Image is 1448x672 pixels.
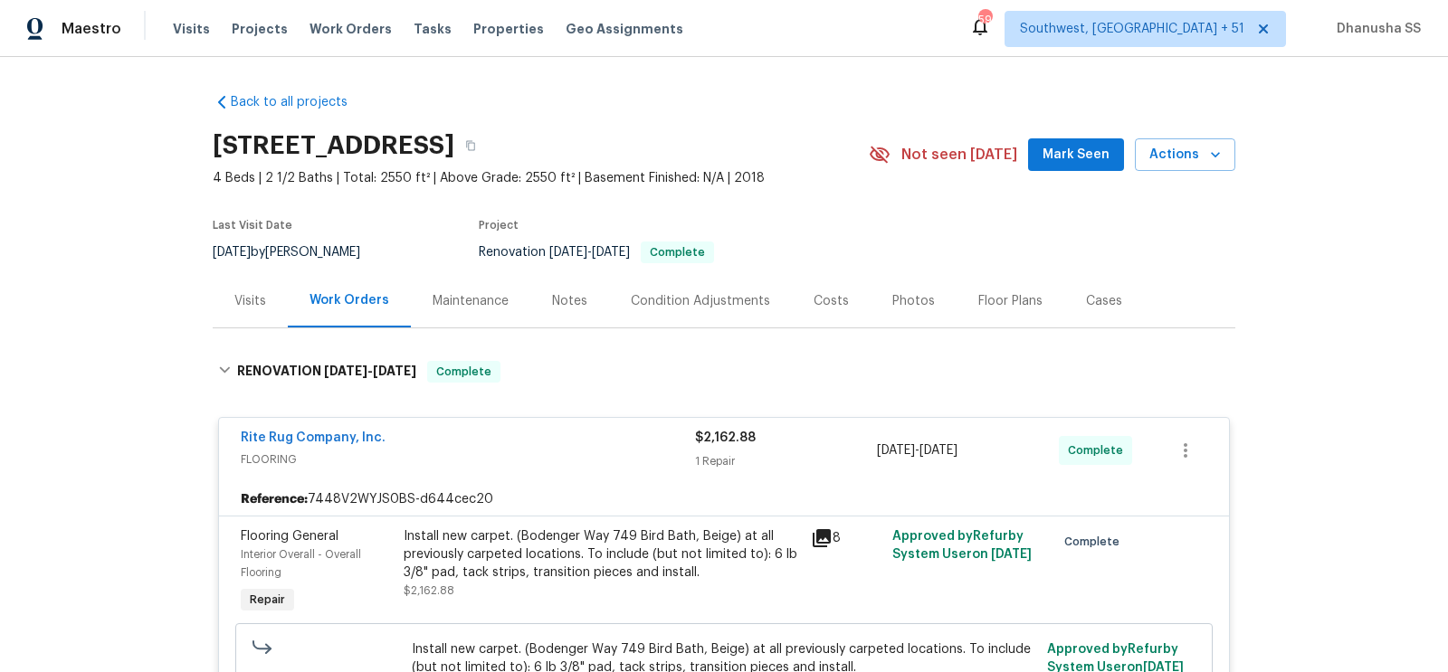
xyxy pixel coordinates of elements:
div: Install new carpet. (Bodenger Way 749 Bird Bath, Beige) at all previously carpeted locations. To ... [404,527,800,582]
span: - [877,441,957,459]
span: Complete [1068,441,1130,459]
span: Flooring General [241,530,338,543]
span: Last Visit Date [213,220,292,231]
div: 596 [978,11,991,29]
h2: [STREET_ADDRESS] [213,137,454,155]
span: - [324,364,416,377]
span: [DATE] [373,364,416,377]
div: 1 Repair [695,452,877,470]
span: Actions [1149,144,1221,166]
span: [DATE] [549,246,587,259]
span: Renovation [479,246,714,259]
div: Work Orders [310,291,389,309]
div: Condition Adjustments [631,292,770,310]
button: Mark Seen [1028,138,1124,172]
span: Projects [232,20,288,38]
div: Costs [814,292,849,310]
div: Photos [892,292,935,310]
span: FLOORING [241,450,695,469]
span: $2,162.88 [404,585,454,596]
span: Mark Seen [1043,144,1110,166]
span: [DATE] [877,444,915,457]
span: Visits [173,20,210,38]
div: Maintenance [433,292,509,310]
span: Repair [243,591,292,609]
span: [DATE] [213,246,251,259]
span: Southwest, [GEOGRAPHIC_DATA] + 51 [1020,20,1244,38]
b: Reference: [241,490,308,508]
div: 7448V2WYJS0BS-d644cec20 [219,483,1229,516]
span: [DATE] [991,548,1032,561]
span: [DATE] [592,246,630,259]
div: Floor Plans [978,292,1043,310]
span: Interior Overall - Overall Flooring [241,549,361,578]
span: $2,162.88 [695,431,756,444]
h6: RENOVATION [237,361,416,383]
div: by [PERSON_NAME] [213,241,382,263]
a: Back to all projects [213,93,386,111]
div: Notes [552,292,587,310]
span: Not seen [DATE] [901,146,1017,164]
span: Complete [643,247,712,258]
span: Geo Assignments [566,20,683,38]
a: Rite Rug Company, Inc. [241,431,386,444]
div: RENOVATION [DATE]-[DATE]Complete [213,343,1235,401]
div: 8 [811,527,881,549]
button: Actions [1135,138,1235,172]
span: 4 Beds | 2 1/2 Baths | Total: 2550 ft² | Above Grade: 2550 ft² | Basement Finished: N/A | 2018 [213,169,869,187]
span: Work Orders [310,20,392,38]
span: - [549,246,630,259]
span: Project [479,220,519,231]
span: Complete [429,363,499,381]
span: Approved by Refurby System User on [892,530,1032,561]
span: [DATE] [919,444,957,457]
span: Complete [1064,533,1127,551]
span: Properties [473,20,544,38]
span: [DATE] [324,364,367,377]
div: Visits [234,292,266,310]
span: Maestro [62,20,121,38]
button: Copy Address [454,129,487,162]
span: Tasks [414,23,452,35]
span: Dhanusha SS [1329,20,1421,38]
div: Cases [1086,292,1122,310]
